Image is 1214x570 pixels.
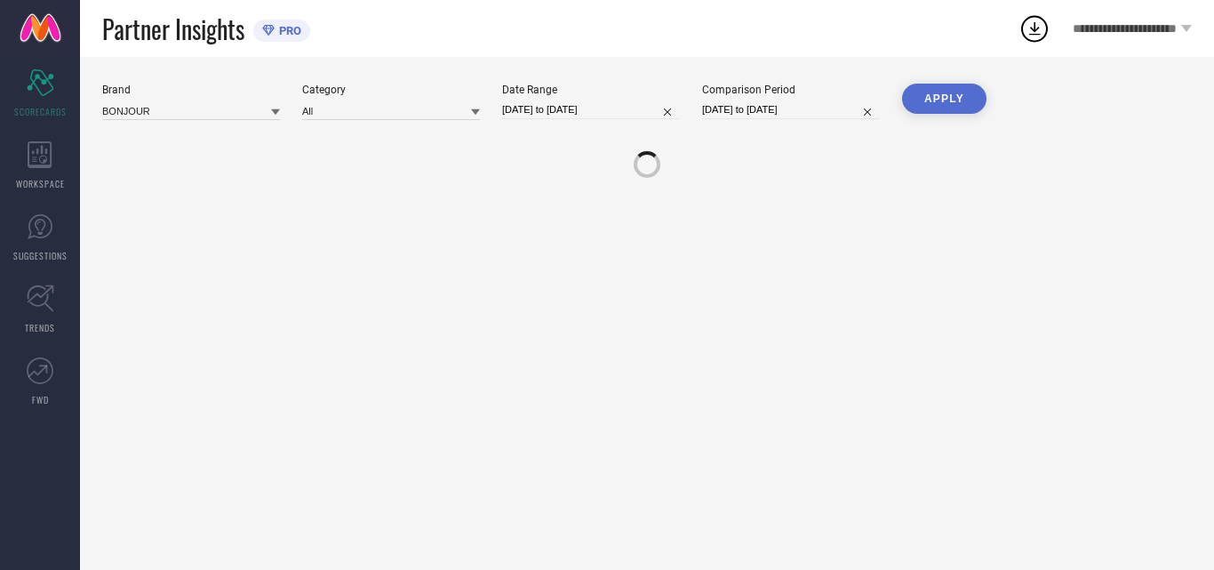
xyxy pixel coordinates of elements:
[16,177,65,190] span: WORKSPACE
[502,84,680,96] div: Date Range
[1018,12,1050,44] div: Open download list
[102,84,280,96] div: Brand
[25,321,55,334] span: TRENDS
[13,249,68,262] span: SUGGESTIONS
[102,11,244,47] span: Partner Insights
[275,24,301,37] span: PRO
[32,393,49,406] span: FWD
[14,105,67,118] span: SCORECARDS
[702,100,880,119] input: Select comparison period
[502,100,680,119] input: Select date range
[702,84,880,96] div: Comparison Period
[902,84,986,114] button: APPLY
[302,84,480,96] div: Category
